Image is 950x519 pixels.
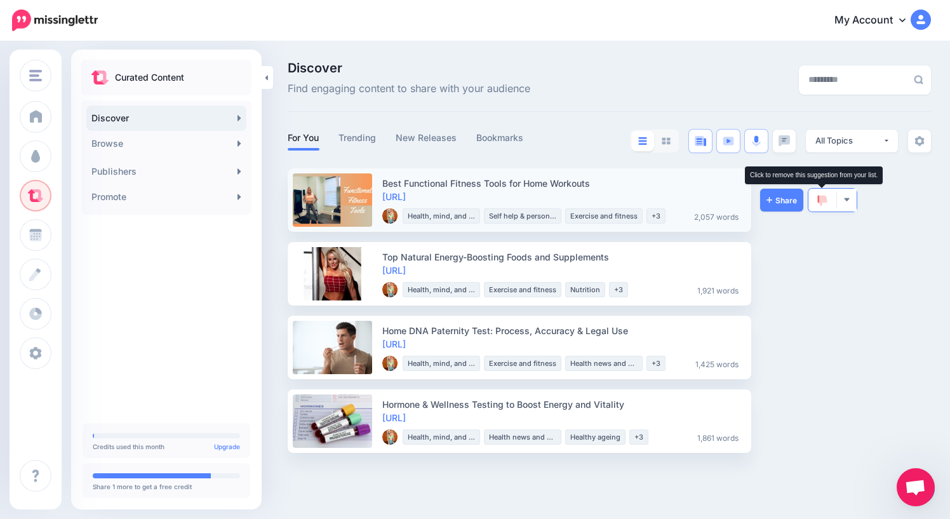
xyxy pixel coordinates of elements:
[382,191,406,202] a: [URL]
[484,208,561,224] li: Self help & personal development
[382,177,744,190] div: Best Functional Fitness Tools for Home Workouts
[484,356,561,371] li: Exercise and fitness
[382,250,744,264] div: Top Natural Energy-Boosting Foods and Supplements
[484,429,561,445] li: Health news and general info
[815,135,883,147] div: All Topics
[629,429,648,445] li: +3
[646,208,666,224] li: +3
[382,356,398,371] img: picture-bsa67351_thumb.png
[484,282,561,297] li: Exercise and fitness
[723,137,734,145] img: video-blue.png
[115,70,184,85] p: Curated Content
[403,356,480,371] li: Health, mind, and body
[565,429,626,445] li: Healthy ageing
[843,196,850,203] img: arrow-down-grey.png
[86,184,246,210] a: Promote
[382,429,398,445] img: picture-bsa67351_thumb.png
[897,468,935,506] div: Open chat
[779,135,790,146] img: chat-square-grey.png
[338,130,377,145] a: Trending
[695,136,706,146] img: article-blue.png
[609,282,628,297] li: +3
[12,10,98,31] img: Missinglettr
[646,356,666,371] li: +3
[288,62,530,74] span: Discover
[86,105,246,131] a: Discover
[914,75,923,84] img: search-grey-6.png
[403,208,480,224] li: Health, mind, and body
[382,412,406,423] a: [URL]
[86,131,246,156] a: Browse
[817,195,827,206] img: thumbs-down-red.png
[806,130,898,152] button: All Topics
[382,208,398,224] img: picture-bsa67351_thumb.png
[476,130,524,145] a: Bookmarks
[86,159,246,184] a: Publishers
[565,356,643,371] li: Health news and general info
[638,137,647,145] img: list-blue.png
[288,81,530,97] span: Find engaging content to share with your audience
[692,429,744,445] li: 1,861 words
[396,130,457,145] a: New Releases
[382,324,744,337] div: Home DNA Paternity Test: Process, Accuracy & Legal Use
[29,70,42,81] img: menu.png
[692,282,744,297] li: 1,921 words
[752,135,761,147] img: microphone.png
[760,189,803,212] a: Share
[662,137,671,145] img: grid-grey.png
[403,429,480,445] li: Health, mind, and body
[914,136,925,146] img: settings-grey.png
[766,196,797,205] span: Share
[382,265,406,276] a: [URL]
[565,208,643,224] li: Exercise and fitness
[689,208,744,224] li: 2,057 words
[91,71,109,84] img: curate.png
[565,282,605,297] li: Nutrition
[382,282,398,297] img: picture-bsa67351_thumb.png
[690,356,744,371] li: 1,425 words
[403,282,480,297] li: Health, mind, and body
[382,398,744,411] div: Hormone & Wellness Testing to Boost Energy and Vitality
[822,5,931,36] a: My Account
[382,339,406,349] a: [URL]
[288,130,319,145] a: For You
